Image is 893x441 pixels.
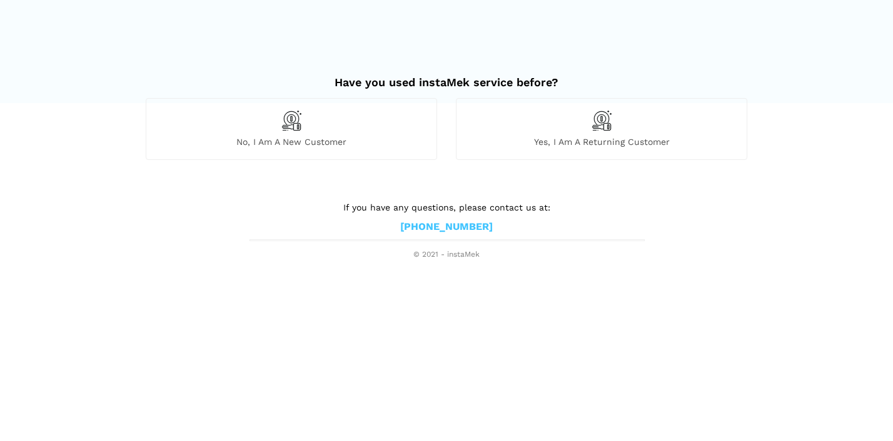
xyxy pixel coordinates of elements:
[250,250,643,260] span: © 2021 - instaMek
[146,136,436,147] span: No, I am a new customer
[250,201,643,214] p: If you have any questions, please contact us at:
[146,63,747,89] h2: Have you used instaMek service before?
[400,220,493,234] a: [PHONE_NUMBER]
[457,136,747,147] span: Yes, I am a returning customer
